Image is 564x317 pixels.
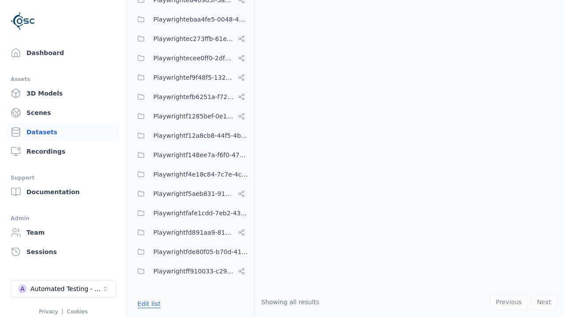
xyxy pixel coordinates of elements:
[132,11,249,28] button: Playwrightebaa4fe5-0048-4b3d-873e-b2fbc8fb818f
[132,107,249,125] button: Playwrightf1285bef-0e1f-4916-a3c2-d80ed4e692e1
[132,69,249,86] button: Playwrightef9f48f5-132c-420e-ba19-65a3bd8c2253
[153,188,234,199] span: Playwrightf5aeb831-9105-46b5-9a9b-c943ac435ad3
[132,262,249,280] button: Playwrightff910033-c297-413c-9627-78f34a067480
[7,243,119,261] a: Sessions
[153,266,234,276] span: Playwrightff910033-c297-413c-9627-78f34a067480
[153,72,234,83] span: Playwrightef9f48f5-132c-420e-ba19-65a3bd8c2253
[153,130,249,141] span: Playwrightf12a8cb8-44f5-4bf0-b292-721ddd8e7e42
[18,284,27,293] div: A
[132,243,249,261] button: Playwrightfde80f05-b70d-4104-ad1c-b71865a0eedf
[39,309,58,315] a: Privacy
[7,143,119,160] a: Recordings
[132,88,249,106] button: Playwrightefb6251a-f72e-4cb7-bc11-185fbdc8734c
[7,123,119,141] a: Datasets
[153,33,234,44] span: Playwrightec273ffb-61ea-45e5-a16f-f2326c02251a
[153,53,234,63] span: Playwrightecee0ff0-2df5-41ca-bc9d-ef70750fb77f
[132,127,249,144] button: Playwrightf12a8cb8-44f5-4bf0-b292-721ddd8e7e42
[153,14,249,25] span: Playwrightebaa4fe5-0048-4b3d-873e-b2fbc8fb818f
[261,299,319,306] span: Showing all results
[62,309,63,315] span: |
[7,104,119,122] a: Scenes
[7,183,119,201] a: Documentation
[153,227,234,238] span: Playwrightfd891aa9-817c-4b53-b4a5-239ad8786b13
[132,49,249,67] button: Playwrightecee0ff0-2df5-41ca-bc9d-ef70750fb77f
[11,213,116,224] div: Admin
[153,208,249,218] span: Playwrightfafe1cdd-7eb2-4390-bfe1-ed4773ecffac
[132,146,249,164] button: Playwrightf148ee7a-f6f0-478b-8659-42bd4a5eac88
[7,85,119,102] a: 3D Models
[67,309,88,315] a: Cookies
[132,224,249,241] button: Playwrightfd891aa9-817c-4b53-b4a5-239ad8786b13
[153,247,249,257] span: Playwrightfde80f05-b70d-4104-ad1c-b71865a0eedf
[132,204,249,222] button: Playwrightfafe1cdd-7eb2-4390-bfe1-ed4773ecffac
[11,280,116,298] button: Select a workspace
[132,185,249,203] button: Playwrightf5aeb831-9105-46b5-9a9b-c943ac435ad3
[132,166,249,183] button: Playwrightf4e18c84-7c7e-4c28-bfa4-7be69262452c
[30,284,102,293] div: Automated Testing - Playwright
[153,169,249,180] span: Playwrightf4e18c84-7c7e-4c28-bfa4-7be69262452c
[153,92,234,102] span: Playwrightefb6251a-f72e-4cb7-bc11-185fbdc8734c
[11,173,116,183] div: Support
[153,111,234,122] span: Playwrightf1285bef-0e1f-4916-a3c2-d80ed4e692e1
[153,150,249,160] span: Playwrightf148ee7a-f6f0-478b-8659-42bd4a5eac88
[132,296,166,312] button: Edit list
[132,30,249,48] button: Playwrightec273ffb-61ea-45e5-a16f-f2326c02251a
[7,224,119,241] a: Team
[11,9,35,33] img: Logo
[7,44,119,62] a: Dashboard
[11,74,116,85] div: Assets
